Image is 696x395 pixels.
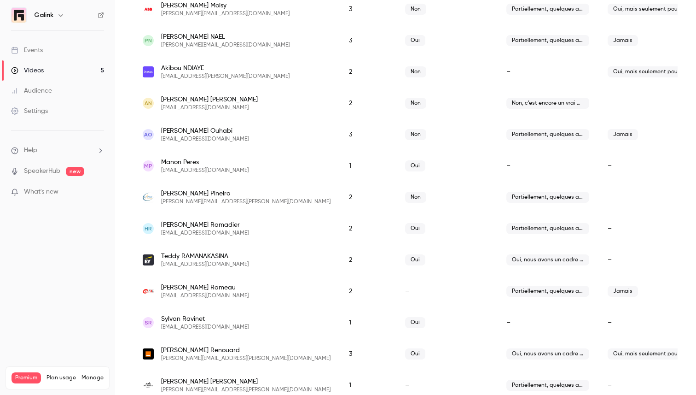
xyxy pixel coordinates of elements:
[12,372,41,383] span: Premium
[506,35,589,46] span: Partiellement, quelques actions mais encore trop ponctuelles
[161,198,331,206] span: [PERSON_NAME][EMAIL_ADDRESS][PERSON_NAME][DOMAIN_NAME]
[161,261,249,268] span: [EMAIL_ADDRESS][DOMAIN_NAME]
[340,150,396,182] div: 1
[144,162,152,170] span: MP
[405,317,425,328] span: Oui
[405,129,426,140] span: Non
[405,223,425,234] span: Oui
[161,1,290,10] span: [PERSON_NAME] Moisy
[161,32,290,41] span: [PERSON_NAME] NAEL
[340,182,396,213] div: 2
[145,224,152,233] span: HR
[608,35,638,46] span: Jamais
[340,25,396,56] div: 3
[161,324,249,331] span: [EMAIL_ADDRESS][DOMAIN_NAME]
[608,348,690,360] span: Oui, mais seulement pour teste
[12,8,26,23] img: Galink
[11,106,48,116] div: Settings
[143,348,154,360] img: orange.com
[608,4,690,15] span: Oui, mais seulement pour teste
[497,56,598,88] div: –
[24,146,37,155] span: Help
[340,276,396,307] div: 2
[11,146,104,155] li: help-dropdown-opener
[506,98,589,109] span: Non, c’est encore un vrai point faible
[608,286,638,297] span: Jamais
[506,286,589,297] span: Partiellement, quelques actions mais encore trop ponctuelles
[143,286,154,297] img: f3c-systems.eu
[144,130,152,139] span: AO
[145,318,152,327] span: SR
[405,35,425,46] span: Oui
[143,192,154,203] img: chirec.be
[506,129,589,140] span: Partiellement, quelques actions mais encore trop ponctuelles
[405,192,426,203] span: Non
[24,187,58,197] span: What's new
[161,10,290,18] span: [PERSON_NAME][EMAIL_ADDRESS][DOMAIN_NAME]
[506,254,589,265] span: Oui, nous avons un cadre structuré et suivi
[405,160,425,171] span: Oui
[340,307,396,338] div: 1
[497,150,598,182] div: –
[145,99,152,107] span: AN
[145,36,152,45] span: PN
[161,158,249,167] span: Manon Peres
[161,283,249,292] span: [PERSON_NAME] Rameau
[340,119,396,150] div: 3
[11,46,43,55] div: Events
[161,314,249,324] span: Sylvan Ravinet
[143,380,154,391] img: hth.hermes.com
[11,86,52,95] div: Audience
[340,338,396,370] div: 3
[405,348,425,360] span: Oui
[161,104,258,112] span: [EMAIL_ADDRESS][DOMAIN_NAME]
[161,126,249,136] span: [PERSON_NAME] Ouhabi
[161,41,290,49] span: [PERSON_NAME][EMAIL_ADDRESS][DOMAIN_NAME]
[340,56,396,88] div: 2
[340,244,396,276] div: 2
[34,11,53,20] h6: Galink
[161,292,249,300] span: [EMAIL_ADDRESS][DOMAIN_NAME]
[608,129,638,140] span: Jamais
[506,348,589,360] span: Oui, nous avons un cadre structuré et suivi
[11,66,44,75] div: Videos
[405,66,426,77] span: Non
[161,252,249,261] span: Teddy RAMANAKASINA
[506,223,589,234] span: Partiellement, quelques actions mais encore trop ponctuelles
[506,192,589,203] span: Partiellement, quelques actions mais encore trop ponctuelles
[143,254,154,265] img: fr.ey.com
[396,276,497,307] div: –
[161,346,331,355] span: [PERSON_NAME] Renouard
[405,98,426,109] span: Non
[46,374,76,382] span: Plan usage
[161,189,331,198] span: [PERSON_NAME] Pineiro
[608,66,690,77] span: Oui, mais seulement pour teste
[161,377,331,386] span: [PERSON_NAME] [PERSON_NAME]
[66,167,84,176] span: new
[161,136,249,143] span: [EMAIL_ADDRESS][DOMAIN_NAME]
[161,355,331,362] span: [PERSON_NAME][EMAIL_ADDRESS][PERSON_NAME][DOMAIN_NAME]
[340,213,396,244] div: 2
[161,95,258,104] span: [PERSON_NAME] [PERSON_NAME]
[506,380,589,391] span: Partiellement, quelques actions mais encore trop ponctuelles
[161,220,249,230] span: [PERSON_NAME] Ramadier
[143,4,154,15] img: fr.abb.com
[497,307,598,338] div: –
[161,73,290,80] span: [EMAIL_ADDRESS][PERSON_NAME][DOMAIN_NAME]
[143,66,154,77] img: proton.me
[405,4,426,15] span: Non
[161,230,249,237] span: [EMAIL_ADDRESS][DOMAIN_NAME]
[161,64,290,73] span: Akibou NDIAYE
[81,374,104,382] a: Manage
[340,88,396,119] div: 2
[506,4,589,15] span: Partiellement, quelques actions mais encore trop ponctuelles
[161,167,249,174] span: [EMAIL_ADDRESS][DOMAIN_NAME]
[161,386,331,394] span: [PERSON_NAME][EMAIL_ADDRESS][PERSON_NAME][DOMAIN_NAME]
[24,166,60,176] a: SpeakerHub
[405,254,425,265] span: Oui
